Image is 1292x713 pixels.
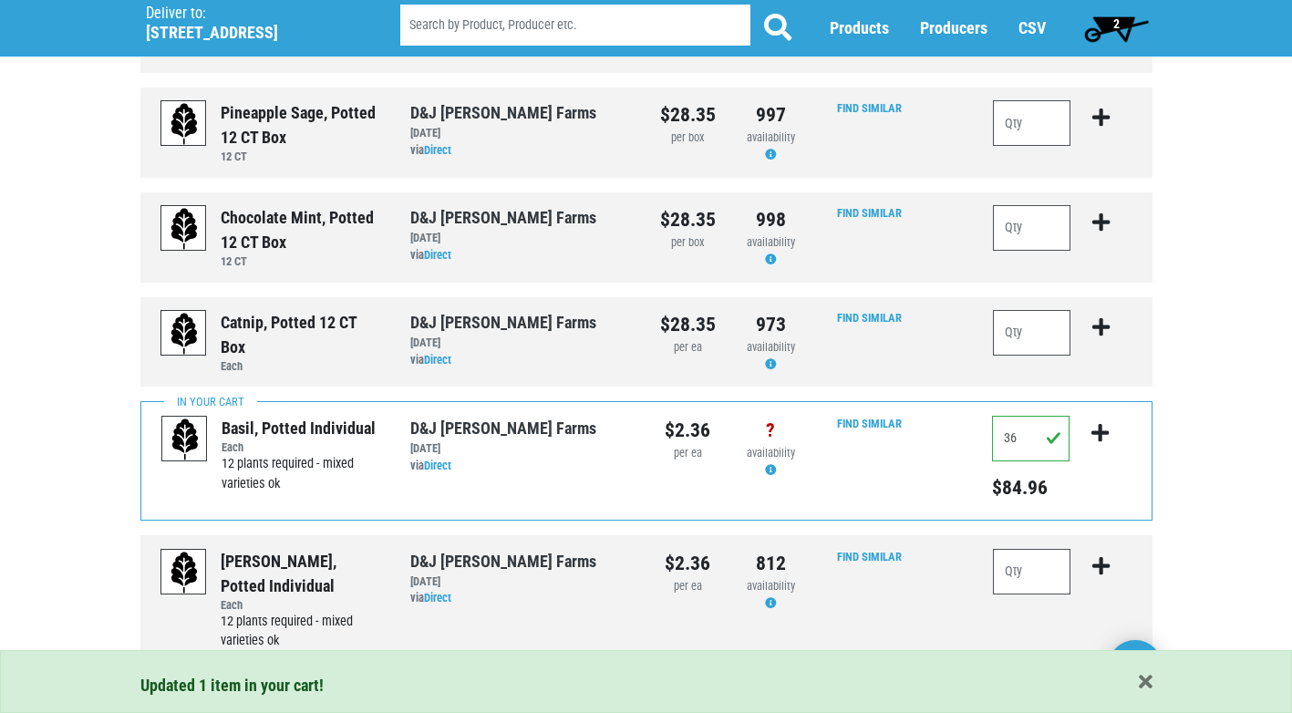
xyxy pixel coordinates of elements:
span: availability [747,235,795,249]
img: placeholder-variety-43d6402dacf2d531de610a020419775a.svg [161,206,207,252]
img: placeholder-variety-43d6402dacf2d531de610a020419775a.svg [161,311,207,356]
a: D&J [PERSON_NAME] Farms [410,418,596,438]
div: ? [743,416,799,445]
a: Direct [424,143,451,157]
h6: Each [221,359,383,373]
span: availability [747,340,795,354]
div: per box [660,129,716,147]
input: Qty [993,100,1071,146]
a: D&J [PERSON_NAME] Farms [410,208,596,227]
div: per box [660,234,716,252]
div: $2.36 [660,416,716,445]
h5: [STREET_ADDRESS] [146,23,354,43]
img: placeholder-variety-43d6402dacf2d531de610a020419775a.svg [161,101,207,147]
div: [DATE] [410,125,633,142]
input: Qty [992,416,1070,461]
div: Pineapple Sage, Potted 12 CT Box [221,100,383,150]
a: Direct [424,248,451,262]
div: $28.35 [660,310,716,339]
span: availability [747,130,795,144]
a: Producers [920,19,987,38]
a: Find Similar [837,550,902,563]
p: Deliver to: [146,5,354,23]
div: per ea [660,445,716,462]
h6: 12 CT [221,150,383,163]
div: via [410,142,633,160]
a: Find Similar [837,311,902,325]
img: placeholder-variety-43d6402dacf2d531de610a020419775a.svg [161,550,207,595]
span: availability [747,446,795,460]
span: 12 plants required - mixed varieties ok [221,614,353,649]
div: Catnip, Potted 12 CT Box [221,310,383,359]
a: D&J [PERSON_NAME] Farms [410,103,596,122]
div: $28.35 [660,205,716,234]
span: availability [747,579,795,593]
div: per ea [660,339,716,356]
a: Direct [424,353,451,367]
a: Products [830,19,889,38]
a: Find Similar [837,101,902,115]
a: 2 [1076,10,1157,46]
a: D&J [PERSON_NAME] Farms [410,313,596,332]
div: 973 [743,310,799,339]
div: via [410,247,633,264]
div: [PERSON_NAME], Potted Individual [221,549,383,598]
div: [DATE] [410,440,632,458]
input: Qty [993,310,1071,356]
div: Basil, Potted Individual [222,416,383,440]
div: 997 [743,100,799,129]
div: Chocolate Mint, Potted 12 CT Box [221,205,383,254]
div: $2.36 [660,549,716,578]
div: 812 [743,549,799,578]
a: D&J [PERSON_NAME] Farms [410,552,596,571]
div: via [410,352,633,369]
div: [DATE] [410,335,633,352]
img: placeholder-variety-43d6402dacf2d531de610a020419775a.svg [162,417,208,462]
div: $28.35 [660,100,716,129]
h5: Total price [992,476,1070,500]
div: Updated 1 item in your cart! [140,673,1152,697]
a: Direct [424,591,451,604]
span: 12 plants required - mixed varieties ok [222,456,354,491]
a: Direct [424,459,451,472]
input: Search by Product, Producer etc. [400,5,750,46]
span: 2 [1113,16,1120,31]
div: 998 [743,205,799,234]
div: [DATE] [410,230,633,247]
h6: 12 CT [221,254,383,268]
h6: Each [222,440,383,454]
div: [DATE] [410,573,633,591]
input: Qty [993,549,1071,594]
div: via [410,458,632,475]
a: Find Similar [837,206,902,220]
div: Availability may be subject to change. [743,445,799,480]
h6: Each [221,598,383,612]
div: per ea [660,578,716,595]
input: Qty [993,205,1071,251]
a: CSV [1018,19,1046,38]
a: Find Similar [837,417,902,430]
div: via [410,590,633,607]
